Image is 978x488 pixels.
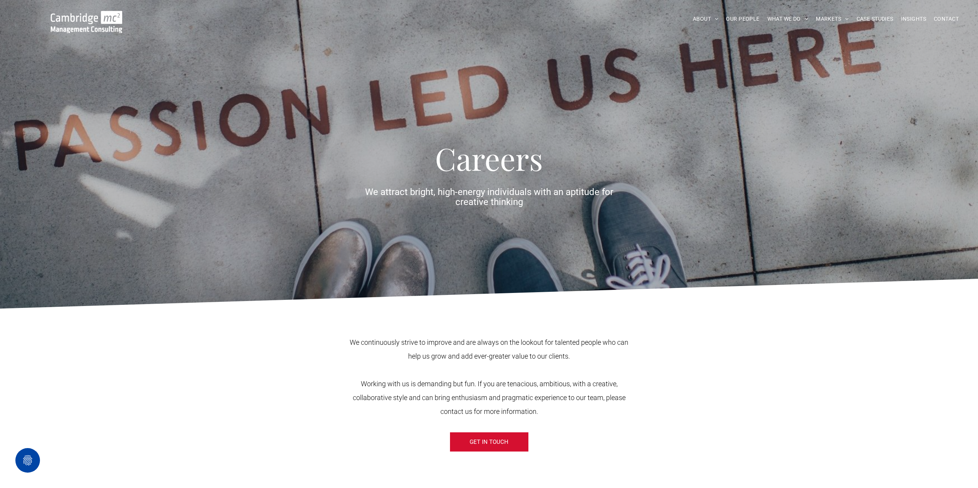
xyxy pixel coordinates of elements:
a: Your Business Transformed | Cambridge Management Consulting [51,12,122,20]
a: INSIGHTS [897,13,930,25]
a: MARKETS [812,13,852,25]
a: WHAT WE DO [764,13,812,25]
img: Go to Homepage [51,11,122,33]
a: OUR PEOPLE [722,13,763,25]
a: GET IN TOUCH [450,432,529,452]
span: We continuously strive to improve and are always on the lookout for talented people who can help ... [350,338,628,360]
a: CASE STUDIES [853,13,897,25]
span: GET IN TOUCH [470,432,508,452]
span: Working with us is demanding but fun. If you are tenacious, ambitious, with a creative, collabora... [353,380,626,415]
span: Careers [435,137,543,179]
a: CONTACT [930,13,963,25]
span: We attract bright, high-energy individuals with an aptitude for creative thinking [365,187,613,207]
a: ABOUT [689,13,722,25]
